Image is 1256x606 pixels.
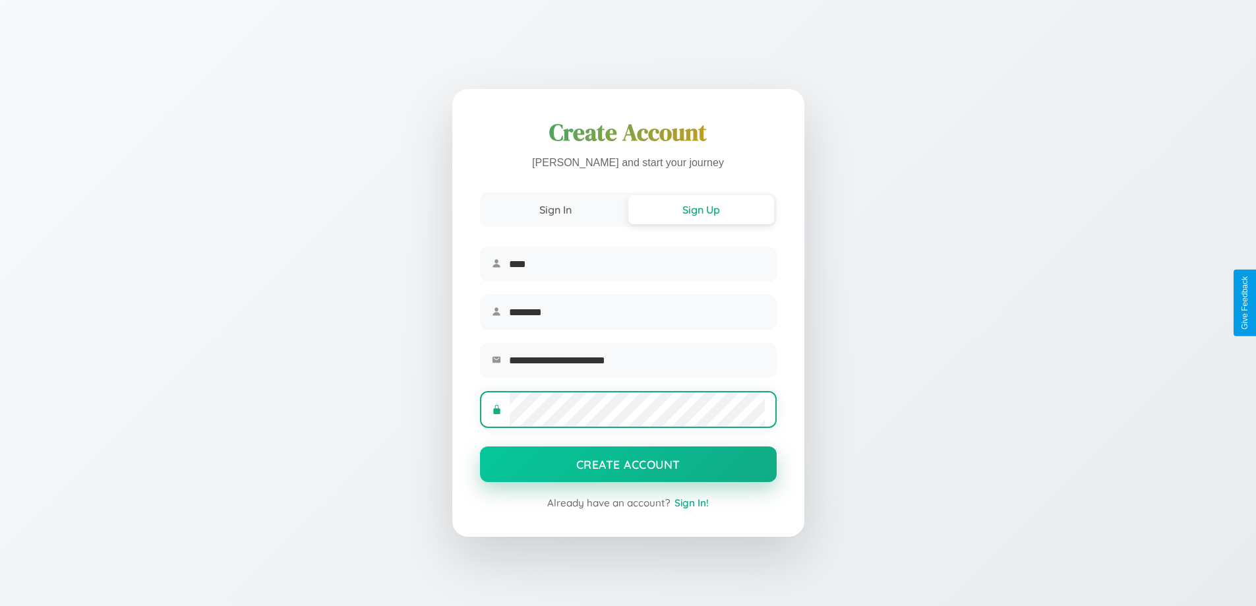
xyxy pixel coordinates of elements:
[480,446,777,482] button: Create Account
[483,195,628,224] button: Sign In
[628,195,774,224] button: Sign Up
[480,117,777,148] h1: Create Account
[480,154,777,173] p: [PERSON_NAME] and start your journey
[480,497,777,509] div: Already have an account?
[674,497,709,509] span: Sign In!
[1240,276,1249,330] div: Give Feedback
